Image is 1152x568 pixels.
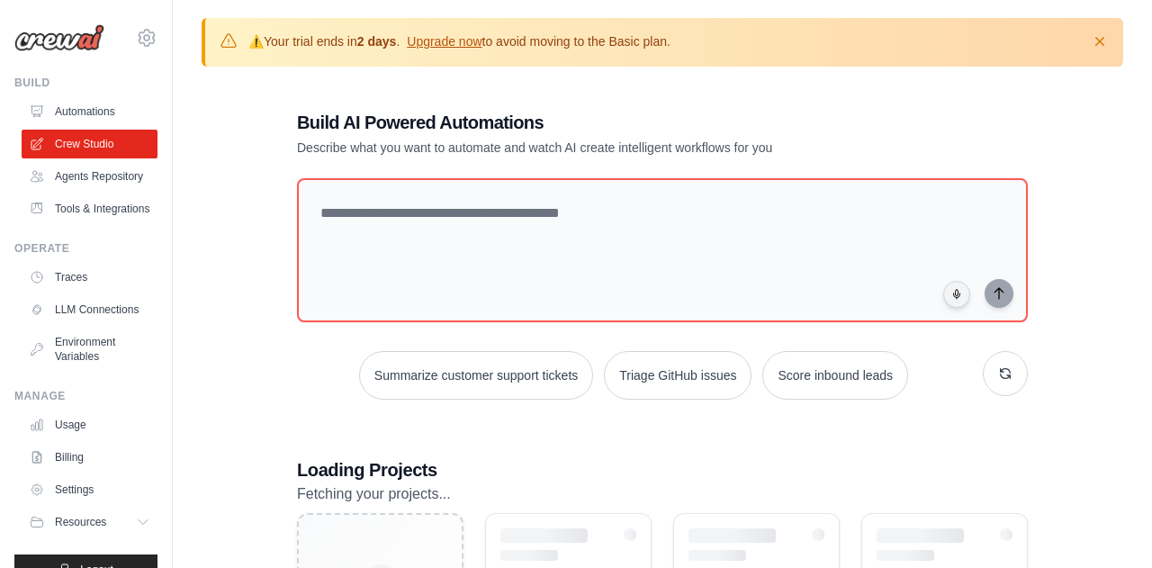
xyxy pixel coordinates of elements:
[297,139,902,157] p: Describe what you want to automate and watch AI create intelligent workflows for you
[55,515,106,529] span: Resources
[22,194,157,223] a: Tools & Integrations
[359,351,593,400] button: Summarize customer support tickets
[248,32,670,50] p: Your trial ends in . to avoid moving to the Basic plan.
[22,130,157,158] a: Crew Studio
[604,351,751,400] button: Triage GitHub issues
[357,34,397,49] strong: 2 days
[22,97,157,126] a: Automations
[943,281,970,308] button: Click to speak your automation idea
[983,351,1028,396] button: Get new suggestions
[22,475,157,504] a: Settings
[297,457,1028,482] h3: Loading Projects
[22,508,157,536] button: Resources
[22,443,157,472] a: Billing
[297,110,902,135] h1: Build AI Powered Automations
[14,389,157,403] div: Manage
[14,24,104,51] img: Logo
[22,162,157,191] a: Agents Repository
[248,34,264,49] strong: ⚠️
[762,351,908,400] button: Score inbound leads
[22,295,157,324] a: LLM Connections
[22,410,157,439] a: Usage
[22,328,157,371] a: Environment Variables
[22,263,157,292] a: Traces
[297,482,1028,506] p: Fetching your projects...
[14,76,157,90] div: Build
[407,34,481,49] a: Upgrade now
[14,241,157,256] div: Operate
